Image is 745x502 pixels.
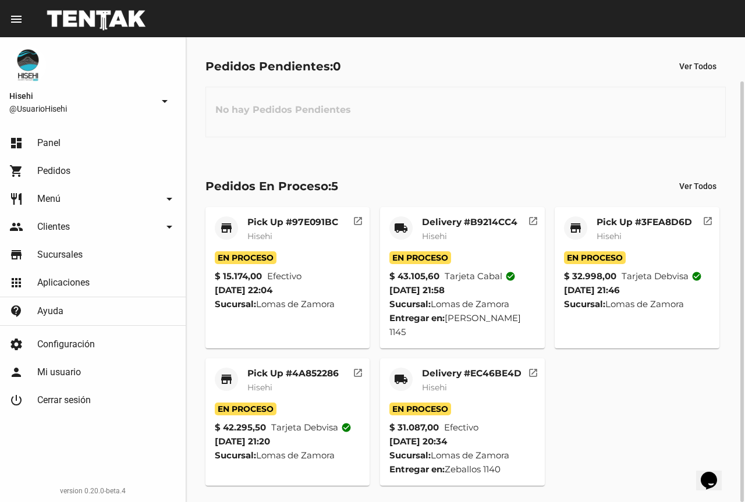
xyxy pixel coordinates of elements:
span: Hisehi [422,231,447,241]
span: Configuración [37,339,95,350]
span: Sucursales [37,249,83,261]
span: Ayuda [37,305,63,317]
span: En Proceso [389,403,451,415]
mat-card-title: Pick Up #3FEA8D6D [597,216,692,228]
span: Hisehi [247,231,272,241]
div: Pedidos En Proceso: [205,177,338,195]
mat-icon: apps [9,276,23,290]
div: Lomas de Zamora [389,448,535,462]
mat-icon: open_in_new [528,214,538,225]
span: Tarjeta debvisa [622,269,702,283]
iframe: chat widget [696,455,733,490]
mat-icon: check_circle [691,271,702,282]
mat-icon: store [9,248,23,262]
mat-icon: person [9,365,23,379]
h3: No hay Pedidos Pendientes [206,92,360,127]
mat-icon: local_shipping [394,372,408,386]
span: [DATE] 22:04 [215,284,272,295]
span: Hisehi [422,382,447,393]
mat-icon: menu [9,12,23,26]
span: Cerrar sesión [37,394,91,406]
div: Lomas de Zamora [389,297,535,311]
strong: Entregar en: [389,464,445,475]
mat-icon: dashboard [9,136,23,150]
mat-icon: restaurant [9,192,23,206]
span: En Proceso [215,251,276,264]
span: Mi usuario [37,366,81,378]
mat-icon: arrow_drop_down [162,192,176,206]
button: Ver Todos [670,176,726,197]
span: En Proceso [389,251,451,264]
span: [DATE] 21:20 [215,436,270,447]
mat-icon: arrow_drop_down [162,220,176,234]
mat-icon: local_shipping [394,221,408,235]
mat-card-title: Delivery #EC46BE4D [422,368,521,379]
span: Aplicaciones [37,277,90,289]
strong: Sucursal: [215,450,256,461]
span: Hisehi [597,231,622,241]
mat-icon: arrow_drop_down [158,94,172,108]
strong: $ 32.998,00 [564,269,616,283]
mat-card-title: Delivery #B9214CC4 [422,216,517,228]
div: [PERSON_NAME] 1145 [389,311,535,339]
div: Lomas de Zamora [215,448,361,462]
span: Panel [37,137,61,149]
button: Ver Todos [670,56,726,77]
span: 5 [331,179,338,193]
span: En Proceso [564,251,626,264]
div: version 0.20.0-beta.4 [9,485,176,497]
mat-icon: people [9,220,23,234]
span: Tarjeta cabal [445,269,516,283]
span: Menú [37,193,61,205]
span: Ver Todos [679,62,716,71]
mat-card-title: Pick Up #4A852286 [247,368,339,379]
span: Hisehi [9,89,153,103]
mat-icon: check_circle [505,271,516,282]
mat-icon: shopping_cart [9,164,23,178]
mat-icon: open_in_new [703,214,713,225]
strong: $ 31.087,00 [389,421,439,435]
span: Ver Todos [679,181,716,191]
div: Pedidos Pendientes: [205,57,341,76]
span: [DATE] 21:46 [564,284,620,295]
mat-icon: store [569,221,583,235]
mat-icon: contact_support [9,304,23,318]
div: Lomas de Zamora [215,297,361,311]
span: Efectivo [444,421,478,435]
mat-card-title: Pick Up #97E091BC [247,216,338,228]
strong: $ 15.174,00 [215,269,262,283]
span: Pedidos [37,165,70,177]
span: En Proceso [215,403,276,415]
mat-icon: check_circle [341,422,352,433]
mat-icon: power_settings_new [9,393,23,407]
strong: $ 43.105,60 [389,269,439,283]
strong: Sucursal: [389,450,431,461]
span: Hisehi [247,382,272,393]
strong: $ 42.295,50 [215,421,266,435]
span: Efectivo [267,269,301,283]
div: Lomas de Zamora [564,297,710,311]
span: Clientes [37,221,70,233]
span: [DATE] 20:34 [389,436,447,447]
mat-icon: open_in_new [353,366,363,376]
span: [DATE] 21:58 [389,284,445,295]
span: 0 [333,59,341,73]
strong: Entregar en: [389,312,445,323]
mat-icon: settings [9,337,23,351]
img: b10aa081-330c-4927-a74e-08896fa80e0a.jpg [9,47,47,84]
strong: Sucursal: [564,298,605,309]
span: Tarjeta debvisa [271,421,352,435]
mat-icon: store [219,372,233,386]
strong: Sucursal: [215,298,256,309]
span: @UsuarioHisehi [9,103,153,115]
strong: Sucursal: [389,298,431,309]
div: Zeballos 1140 [389,462,535,476]
mat-icon: open_in_new [353,214,363,225]
mat-icon: store [219,221,233,235]
mat-icon: open_in_new [528,366,538,376]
